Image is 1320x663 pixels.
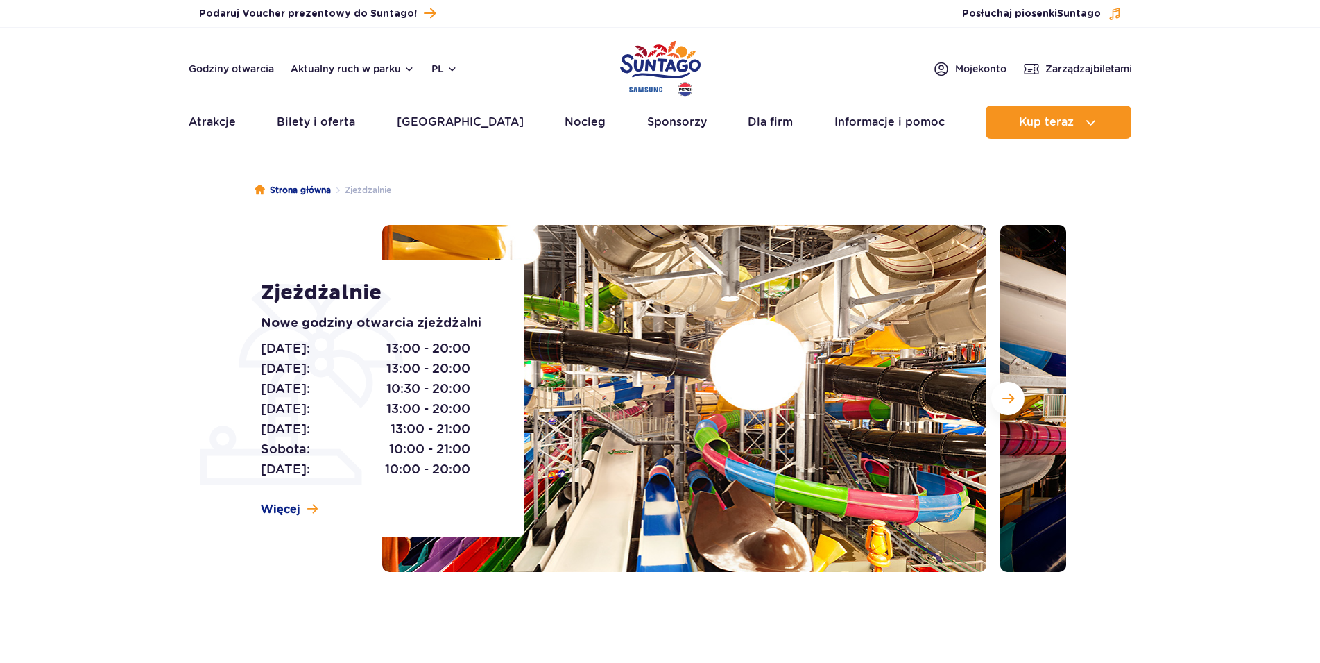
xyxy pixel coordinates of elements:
[291,63,415,74] button: Aktualny ruch w parku
[385,460,470,479] span: 10:00 - 20:00
[261,502,300,517] span: Więcej
[386,399,470,419] span: 13:00 - 20:00
[261,419,310,439] span: [DATE]:
[962,7,1122,21] button: Posłuchaj piosenkiSuntago
[620,35,701,99] a: Park of Poland
[1045,62,1132,76] span: Zarządzaj biletami
[955,62,1006,76] span: Moje konto
[261,399,310,419] span: [DATE]:
[1023,60,1132,77] a: Zarządzajbiletami
[397,106,524,139] a: [GEOGRAPHIC_DATA]
[431,62,458,76] button: pl
[748,106,793,139] a: Dla firm
[962,7,1101,21] span: Posłuchaj piosenki
[189,62,274,76] a: Godziny otwarcia
[261,502,318,517] a: Więcej
[255,183,331,197] a: Strona główna
[261,339,310,358] span: [DATE]:
[389,439,470,459] span: 10:00 - 21:00
[199,4,436,23] a: Podaruj Voucher prezentowy do Suntago!
[331,183,391,197] li: Zjeżdżalnie
[391,419,470,439] span: 13:00 - 21:00
[261,379,310,398] span: [DATE]:
[277,106,355,139] a: Bilety i oferta
[834,106,945,139] a: Informacje i pomoc
[261,460,310,479] span: [DATE]:
[565,106,606,139] a: Nocleg
[261,314,493,333] p: Nowe godziny otwarcia zjeżdżalni
[933,60,1006,77] a: Mojekonto
[386,339,470,358] span: 13:00 - 20:00
[261,439,310,459] span: Sobota:
[1057,9,1101,19] span: Suntago
[261,280,493,305] h1: Zjeżdżalnie
[261,359,310,378] span: [DATE]:
[189,106,236,139] a: Atrakcje
[386,359,470,378] span: 13:00 - 20:00
[991,382,1025,415] button: Następny slajd
[647,106,707,139] a: Sponsorzy
[386,379,470,398] span: 10:30 - 20:00
[199,7,417,21] span: Podaruj Voucher prezentowy do Suntago!
[986,106,1131,139] button: Kup teraz
[1019,116,1074,128] span: Kup teraz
